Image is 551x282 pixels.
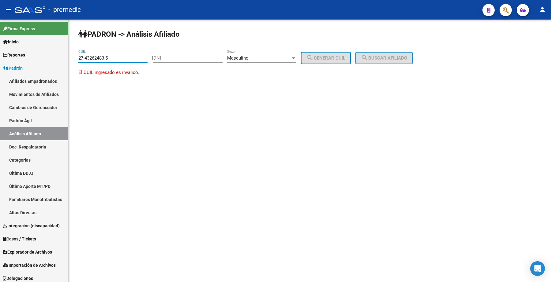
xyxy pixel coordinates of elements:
span: Importación de Archivos [3,262,56,269]
span: Explorador de Archivos [3,249,52,255]
span: Generar CUIL [306,55,345,61]
mat-icon: menu [5,6,12,13]
mat-icon: search [306,54,314,61]
span: Padrón [3,65,23,71]
span: El CUIL ingresado es invalido. [78,70,139,75]
div: Open Intercom Messenger [530,261,545,276]
span: Buscar afiliado [361,55,407,61]
span: Integración (discapacidad) [3,222,60,229]
div: | [152,55,355,61]
span: Firma Express [3,25,35,32]
span: Casos / Tickets [3,236,36,242]
button: Buscar afiliado [355,52,413,64]
span: - premedic [48,3,81,16]
span: Delegaciones [3,275,33,282]
span: Reportes [3,52,25,58]
span: Inicio [3,38,19,45]
mat-icon: person [539,6,546,13]
strong: PADRON -> Análisis Afiliado [78,30,180,38]
span: Masculino [227,55,249,61]
button: Generar CUIL [301,52,351,64]
mat-icon: search [361,54,368,61]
